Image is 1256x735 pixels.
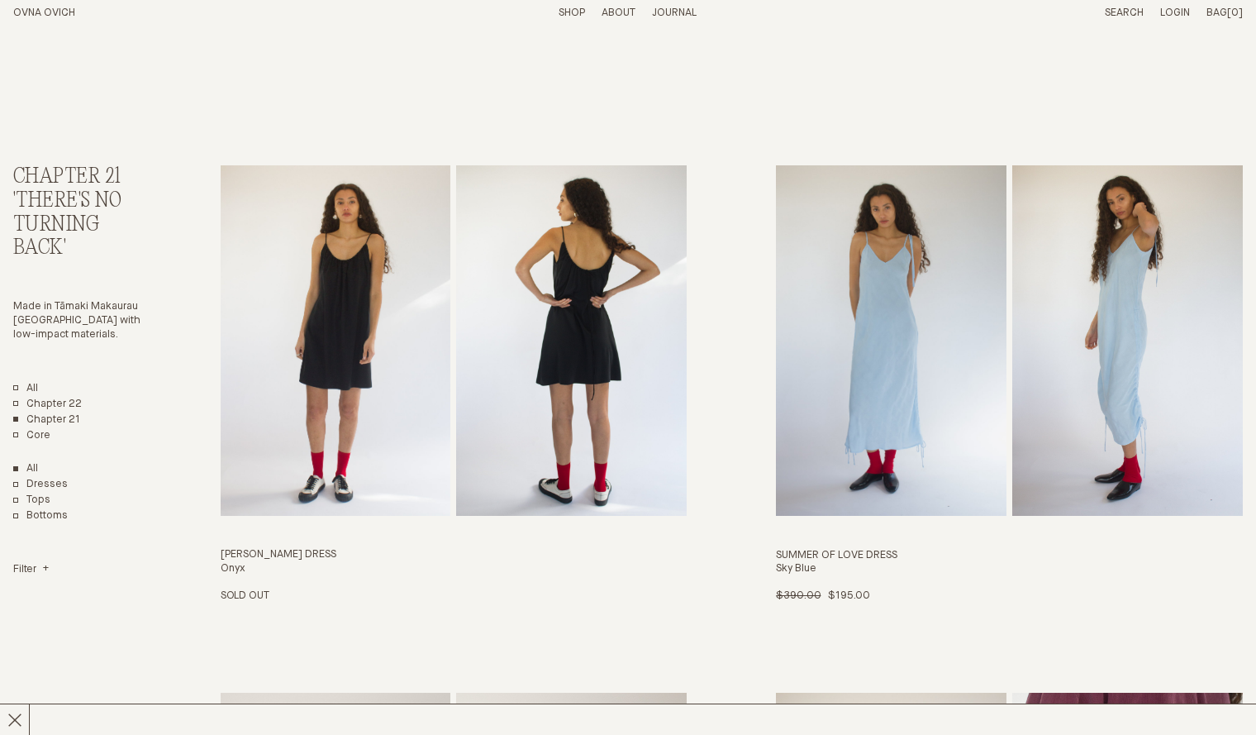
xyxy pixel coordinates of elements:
p: Sold Out [221,589,269,604]
a: Search [1105,7,1144,18]
summary: About [602,7,635,21]
a: Chapter 22 [13,398,82,412]
img: Odie Dress [221,165,451,516]
h3: Summer of Love Dress [776,549,1243,563]
a: Chapter 21 [13,413,80,427]
summary: Filter [13,563,49,577]
a: All [13,382,38,396]
img: Summer of Love Dress [776,165,1006,516]
h3: [PERSON_NAME] Dress [221,548,687,562]
h4: Onyx [221,562,687,576]
span: [0] [1227,7,1243,18]
a: Dresses [13,478,68,492]
a: Home [13,7,75,18]
a: Summer of Love Dress [776,165,1243,604]
a: Shop [559,7,585,18]
h3: 'There's No Turning Back' [13,189,155,260]
h4: Sky Blue [776,562,1243,576]
a: Core [13,429,50,443]
a: Odie Dress [221,165,687,604]
a: Bottoms [13,509,68,523]
span: Bag [1206,7,1227,18]
span: $390.00 [776,590,821,601]
p: Made in Tāmaki Makaurau [GEOGRAPHIC_DATA] with low-impact materials. [13,300,155,342]
a: Journal [652,7,697,18]
a: Tops [13,494,50,508]
span: $195.00 [828,590,870,601]
a: Show All [13,462,38,476]
a: Login [1160,7,1190,18]
h2: Chapter 21 [13,165,155,189]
